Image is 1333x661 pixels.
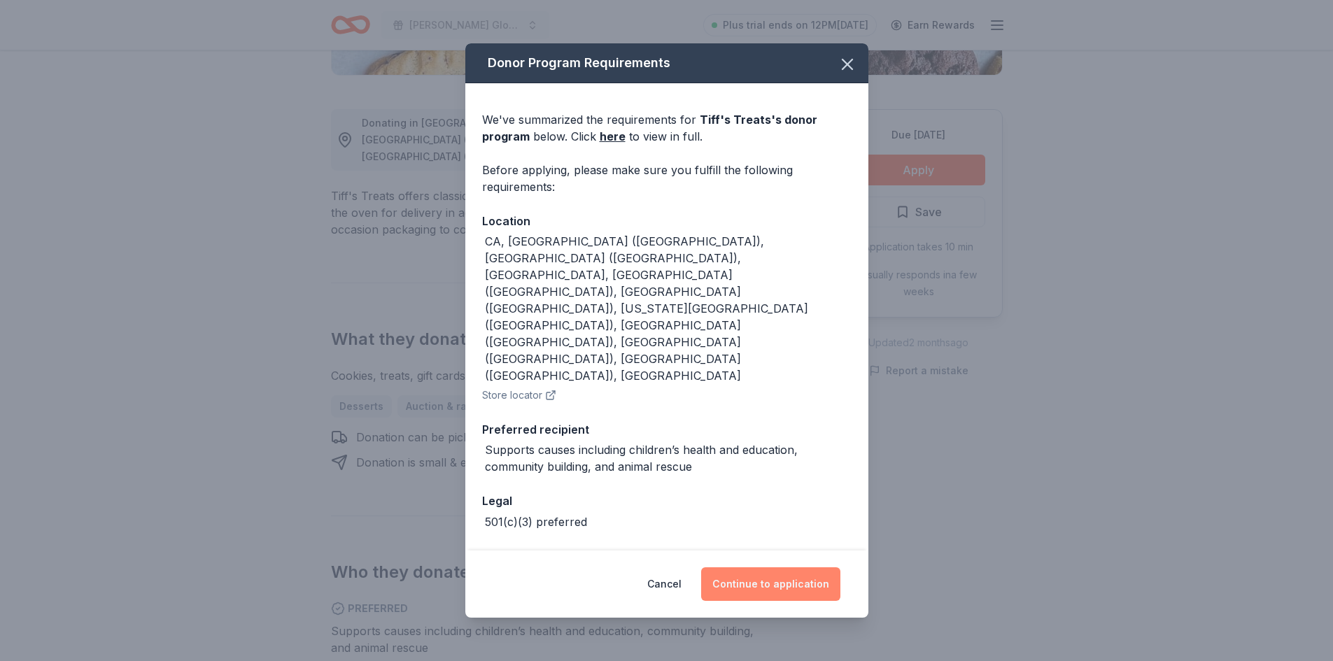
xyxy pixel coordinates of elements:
[482,420,852,439] div: Preferred recipient
[485,513,587,530] div: 501(c)(3) preferred
[482,212,852,230] div: Location
[482,387,556,404] button: Store locator
[482,162,852,195] div: Before applying, please make sure you fulfill the following requirements:
[485,233,852,384] div: CA, [GEOGRAPHIC_DATA] ([GEOGRAPHIC_DATA]), [GEOGRAPHIC_DATA] ([GEOGRAPHIC_DATA]), [GEOGRAPHIC_DAT...
[465,43,868,83] div: Donor Program Requirements
[600,128,626,145] a: here
[482,547,852,565] div: Deadline
[647,567,682,601] button: Cancel
[485,441,852,475] div: Supports causes including children’s health and education, community building, and animal rescue
[701,567,840,601] button: Continue to application
[482,111,852,145] div: We've summarized the requirements for below. Click to view in full.
[482,492,852,510] div: Legal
